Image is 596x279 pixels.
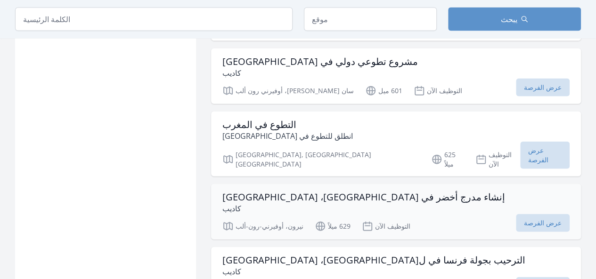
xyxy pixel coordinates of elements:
[378,86,402,95] font: 601 ميل
[444,150,456,168] font: 625 ميلاً
[211,184,581,239] a: إنشاء مدرج أخضر في [GEOGRAPHIC_DATA]، [GEOGRAPHIC_DATA] كاديب نيرون، أوفيرني-رون-ألب 629 ميلاً ال...
[222,118,296,131] font: التطوع في المغرب
[524,218,562,227] font: عرض الفرصة
[15,8,293,31] input: الكلمة الرئيسية
[222,131,353,141] font: انطلق للتطوع في [GEOGRAPHIC_DATA]
[528,146,548,164] font: عرض الفرصة
[427,86,462,95] font: التوظيف الآن
[236,150,371,168] font: [GEOGRAPHIC_DATA], [GEOGRAPHIC_DATA][GEOGRAPHIC_DATA]
[222,68,241,78] font: كاديب
[211,112,581,176] a: التطوع في المغرب انطلق للتطوع في [GEOGRAPHIC_DATA] [GEOGRAPHIC_DATA], [GEOGRAPHIC_DATA][GEOGRAPHI...
[222,203,241,214] font: كاديب
[524,83,562,92] font: عرض الفرصة
[236,222,303,231] font: نيرون، أوفيرني-رون-ألب
[222,191,505,203] font: إنشاء مدرج أخضر في [GEOGRAPHIC_DATA]، [GEOGRAPHIC_DATA]
[304,8,437,31] input: موقع
[375,222,410,231] font: التوظيف الآن
[500,14,517,24] font: يبحث
[222,55,418,68] font: مشروع تطوعي دولي في [GEOGRAPHIC_DATA]
[489,150,512,168] font: التوظيف الآن
[211,48,581,104] a: مشروع تطوعي دولي في [GEOGRAPHIC_DATA] كاديب سان [PERSON_NAME]، أوفيرني رون ألب 601 ميل التوظيف ال...
[222,266,241,277] font: كاديب
[328,222,351,231] font: 629 ميلاً
[222,254,525,266] font: الترحيب بجولة فرنسا في ل[GEOGRAPHIC_DATA]، [GEOGRAPHIC_DATA]
[236,86,354,95] font: سان [PERSON_NAME]، أوفيرني رون ألب
[448,8,581,31] button: يبحث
